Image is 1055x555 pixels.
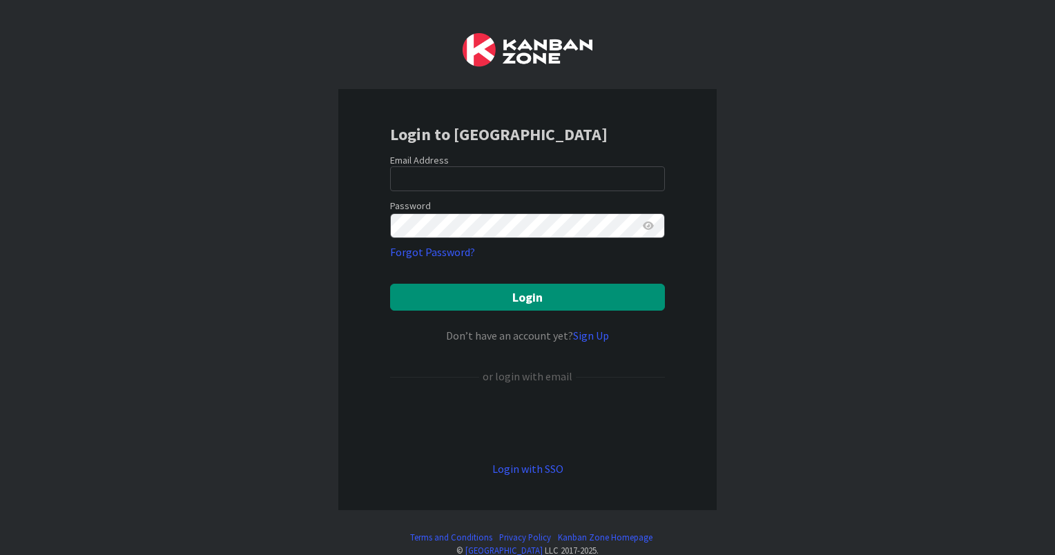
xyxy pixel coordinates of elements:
[390,154,449,166] label: Email Address
[492,462,563,476] a: Login with SSO
[479,368,576,384] div: or login with email
[410,531,492,544] a: Terms and Conditions
[390,284,665,311] button: Login
[390,327,665,344] div: Don’t have an account yet?
[390,244,475,260] a: Forgot Password?
[463,33,592,67] img: Kanban Zone
[558,531,652,544] a: Kanban Zone Homepage
[383,407,672,438] iframe: Sign in with Google Button
[390,199,431,213] label: Password
[499,531,551,544] a: Privacy Policy
[573,329,609,342] a: Sign Up
[390,124,608,145] b: Login to [GEOGRAPHIC_DATA]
